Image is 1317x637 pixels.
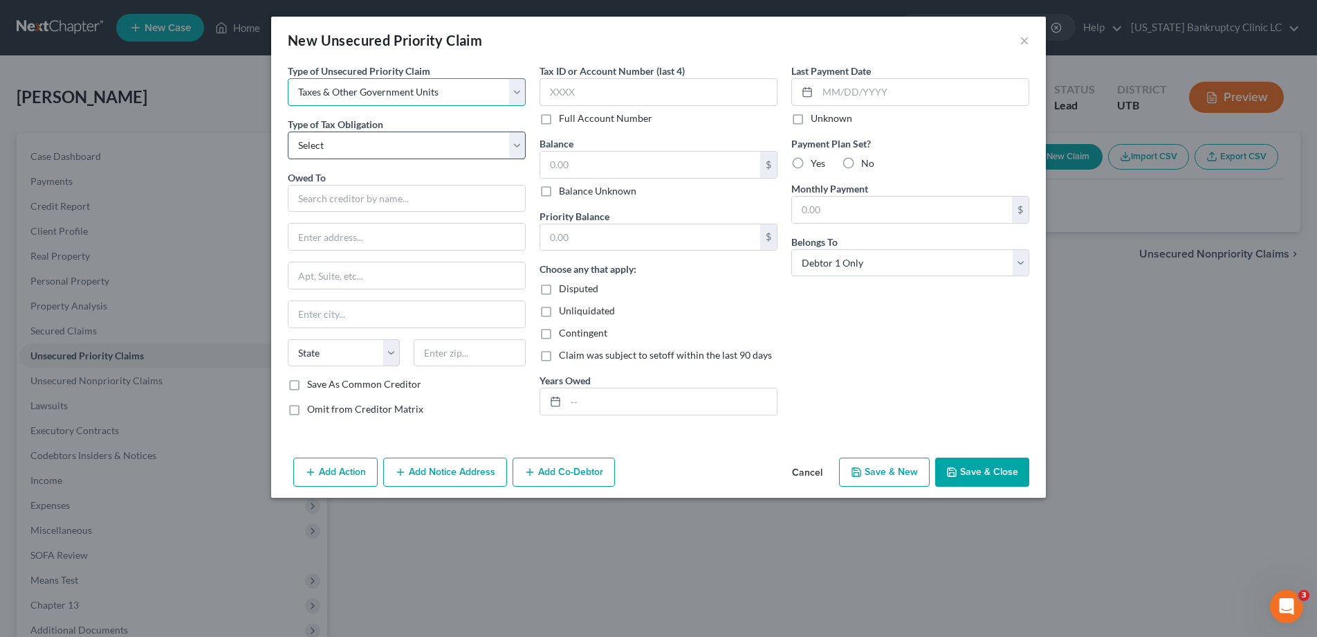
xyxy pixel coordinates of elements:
input: Enter city... [288,301,525,328]
label: Unknown [811,111,852,125]
label: Last Payment Date [791,64,871,78]
input: Enter address... [288,224,525,250]
label: Priority Balance [540,209,609,224]
button: Add Notice Address [383,458,507,487]
input: 0.00 [792,197,1012,223]
button: Cancel [781,459,834,487]
span: Owed To [288,172,326,183]
input: Search creditor by name... [288,185,526,213]
div: $ [760,152,777,178]
span: Unliquidated [559,305,615,316]
input: XXXX [540,78,777,106]
input: MM/DD/YYYY [818,79,1029,105]
span: Omit from Creditor Matrix [307,403,423,415]
button: × [1020,32,1029,48]
div: $ [760,224,777,251]
div: New Unsecured Priority Claim [288,30,482,50]
label: Choose any that apply: [540,262,636,276]
button: Add Co-Debtor [513,458,615,487]
button: Add Action [293,458,378,487]
button: Save & Close [935,458,1029,487]
label: Balance Unknown [559,184,636,198]
label: Years Owed [540,373,591,388]
input: 0.00 [540,152,760,178]
span: Type of Tax Obligation [288,118,383,130]
iframe: Intercom live chat [1270,590,1303,623]
label: Payment Plan Set? [791,136,1029,151]
span: Type of Unsecured Priority Claim [288,65,430,77]
label: Full Account Number [559,111,652,125]
label: Monthly Payment [791,181,868,196]
input: Enter zip... [414,339,526,367]
input: Apt, Suite, etc... [288,262,525,289]
span: Yes [811,157,825,169]
label: Tax ID or Account Number (last 4) [540,64,685,78]
span: Belongs To [791,236,838,248]
input: 0.00 [540,224,760,251]
input: -- [566,388,777,415]
div: $ [1012,197,1029,223]
span: No [861,157,874,169]
button: Save & New [839,458,930,487]
label: Save As Common Creditor [307,377,421,391]
label: Balance [540,136,573,151]
span: Claim was subject to setoff within the last 90 days [559,349,772,361]
span: 3 [1298,590,1309,601]
span: Disputed [559,282,598,294]
span: Contingent [559,327,607,339]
